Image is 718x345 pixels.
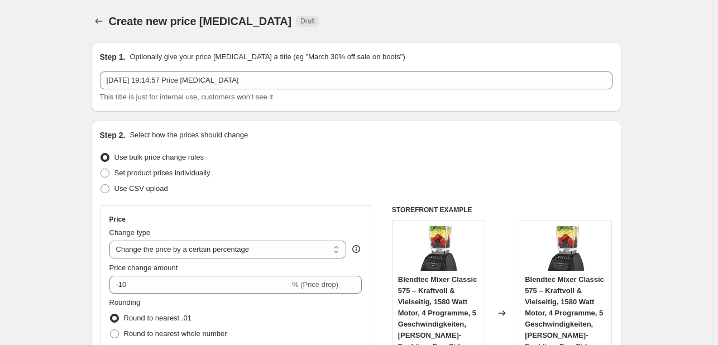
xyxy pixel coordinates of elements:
[91,13,107,29] button: Price change jobs
[109,298,141,306] span: Rounding
[124,329,227,338] span: Round to nearest whole number
[109,228,151,237] span: Change type
[292,280,338,289] span: % (Price drop)
[100,130,126,141] h2: Step 2.
[109,263,178,272] span: Price change amount
[100,93,273,101] span: This title is just for internal use, customers won't see it
[392,205,612,214] h6: STOREFRONT EXAMPLE
[300,17,315,26] span: Draft
[100,71,612,89] input: 30% off holiday sale
[100,51,126,63] h2: Step 1.
[109,215,126,224] h3: Price
[109,15,292,27] span: Create new price [MEDICAL_DATA]
[114,153,204,161] span: Use bulk price change rules
[114,184,168,193] span: Use CSV upload
[416,226,461,271] img: 81-ly5XTFLL_e2120e60-5454-4b39-a875-426c6b488d68_80x.jpg
[109,276,290,294] input: -15
[130,51,405,63] p: Optionally give your price [MEDICAL_DATA] a title (eg "March 30% off sale on boots")
[124,314,192,322] span: Round to nearest .01
[351,243,362,255] div: help
[543,226,588,271] img: 81-ly5XTFLL_e2120e60-5454-4b39-a875-426c6b488d68_80x.jpg
[130,130,248,141] p: Select how the prices should change
[114,169,210,177] span: Set product prices individually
